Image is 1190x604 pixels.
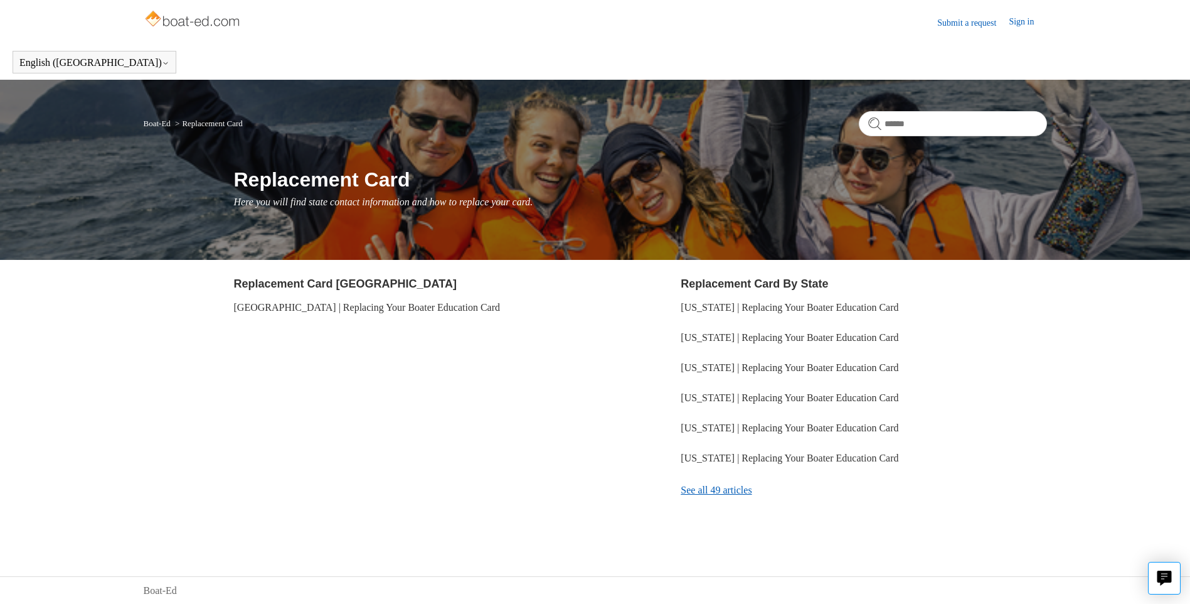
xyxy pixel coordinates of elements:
button: English ([GEOGRAPHIC_DATA]) [19,57,169,68]
a: Replacement Card [GEOGRAPHIC_DATA] [234,278,457,290]
a: [US_STATE] | Replacing Your Boater Education Card [681,302,898,313]
a: Submit a request [937,16,1009,30]
h1: Replacement Card [234,164,1047,195]
a: [GEOGRAPHIC_DATA] | Replacing Your Boater Education Card [234,302,501,313]
a: [US_STATE] | Replacing Your Boater Education Card [681,423,898,433]
a: [US_STATE] | Replacing Your Boater Education Card [681,392,898,403]
img: Boat-Ed Help Center home page [144,8,243,33]
a: [US_STATE] | Replacing Your Boater Education Card [681,332,898,343]
a: See all 49 articles [681,473,1046,507]
p: Here you will find state contact information and how to replace your card. [234,195,1047,210]
li: Replacement Card [173,119,243,128]
a: Replacement Card By State [681,278,828,290]
li: Boat-Ed [144,119,173,128]
input: Search [859,111,1047,136]
a: [US_STATE] | Replacing Your Boater Education Card [681,453,898,463]
a: Sign in [1009,15,1046,30]
button: Live chat [1148,562,1181,595]
a: Boat-Ed [144,583,177,598]
a: Boat-Ed [144,119,171,128]
a: [US_STATE] | Replacing Your Boater Education Card [681,362,898,373]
